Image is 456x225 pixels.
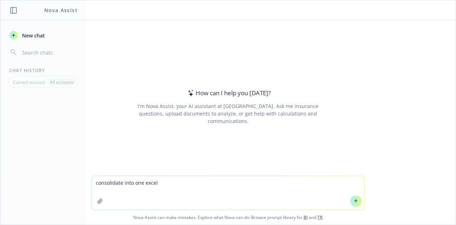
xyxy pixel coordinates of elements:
[128,102,328,125] div: I'm Nova Assist, your AI assistant at [GEOGRAPHIC_DATA]. Ask me insurance questions, upload docum...
[304,214,308,220] a: BI
[21,32,45,39] span: New chat
[1,67,86,73] div: Chat History
[13,79,45,85] p: Current account
[92,176,364,210] textarea: consolidate into one excel
[186,88,271,98] div: How can I help you [DATE]?
[3,210,453,225] span: Nova Assist can make mistakes. Explore what Nova can do: Browse prompt library for and
[44,6,78,14] h1: Nova Assist
[50,79,74,85] p: All accounts
[6,29,80,42] button: New chat
[317,214,323,220] a: TR
[21,47,77,57] input: Search chats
